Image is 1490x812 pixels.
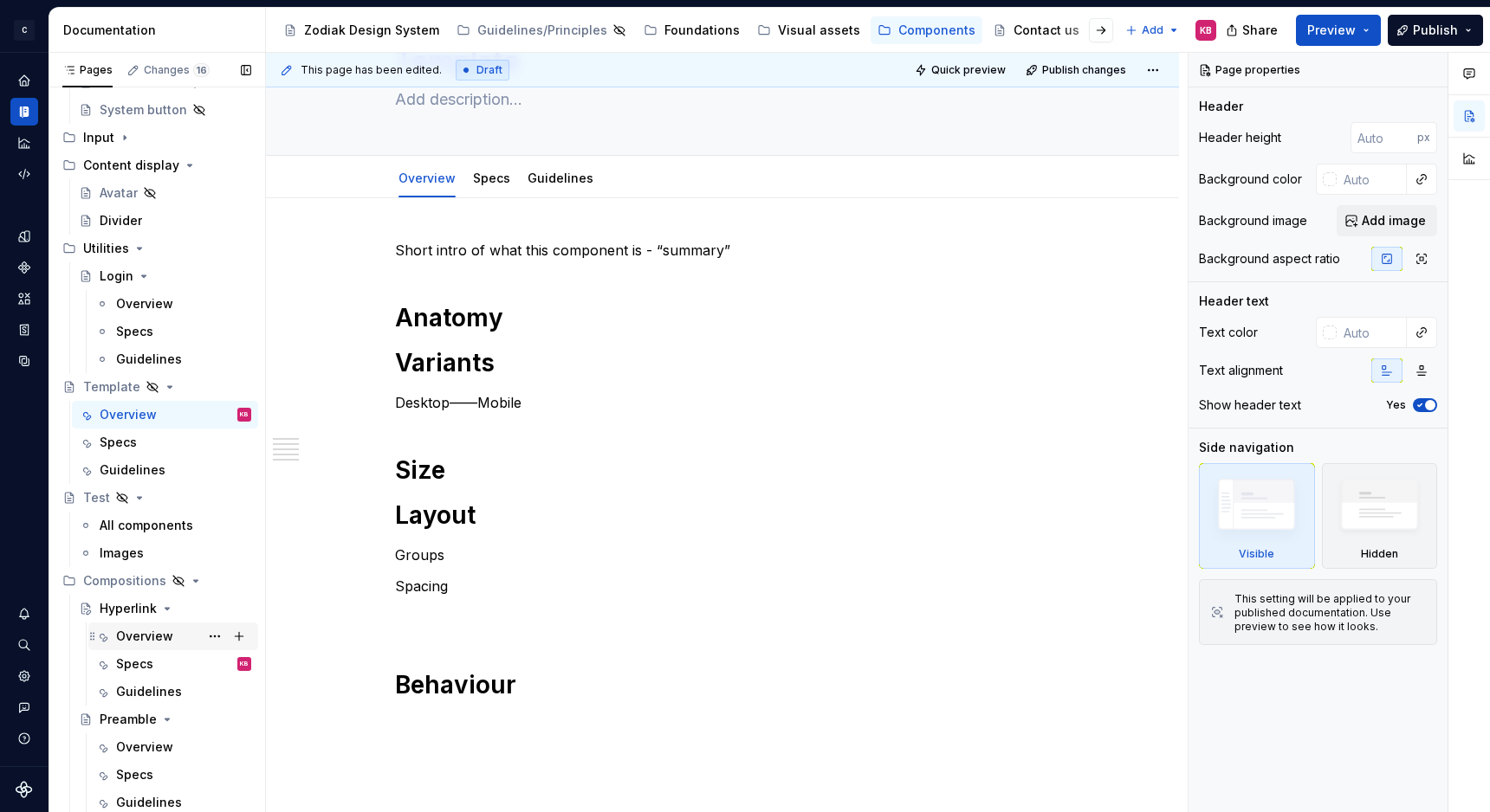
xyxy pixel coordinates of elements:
[1020,58,1134,82] button: Publish changes
[72,401,258,429] a: OverviewKB
[116,738,173,756] div: Overview
[10,631,38,659] div: Search ⌘K
[778,22,860,39] div: Visual assets
[931,63,1006,77] span: Quick preview
[14,20,35,41] div: C
[1042,63,1126,77] span: Publish changes
[898,22,975,39] div: Components
[72,512,258,539] a: All components
[1199,98,1243,115] div: Header
[72,429,258,456] a: Specs
[240,655,249,673] div: KB
[72,539,258,567] a: Images
[1337,164,1407,195] input: Auto
[100,267,133,285] div: Login
[100,101,187,119] div: System button
[116,766,153,783] div: Specs
[398,171,456,185] a: Overview
[240,406,249,423] div: KB
[1199,324,1258,341] div: Text color
[88,318,258,345] a: Specs
[395,240,1050,261] p: Short intro of what this component is - “summary”
[1120,18,1185,42] button: Add
[1322,463,1438,569] div: Hidden
[1217,15,1289,46] button: Share
[55,151,258,179] div: Content display
[395,302,1050,333] h1: Anatomy
[83,240,129,257] div: Utilities
[1386,398,1406,412] label: Yes
[100,517,193,534] div: All components
[83,157,179,174] div: Content display
[10,160,38,188] a: Code automation
[100,545,144,562] div: Images
[10,316,38,344] div: Storybook stories
[144,63,210,77] div: Changes
[88,290,258,318] a: Overview
[10,693,38,721] button: Contact support
[392,159,463,196] div: Overview
[116,655,153,673] div: Specs
[83,572,166,590] div: Compositions
[72,179,258,207] a: Avatar
[750,16,867,44] a: Visual assets
[637,16,747,44] a: Foundations
[63,22,258,39] div: Documentation
[395,392,1050,413] p: Desktop——Mobile
[1234,592,1426,634] div: This setting will be applied to your published documentation. Use preview to see how it looks.
[55,484,258,512] a: Test
[476,63,502,77] span: Draft
[72,706,258,733] a: Preamble
[395,576,1050,596] p: Spacing
[88,678,258,706] a: Guidelines
[1199,250,1340,267] div: Background aspect ratio
[1199,171,1302,188] div: Background color
[100,184,138,202] div: Avatar
[100,406,157,423] div: Overview
[664,22,740,39] div: Foundations
[72,262,258,290] a: Login
[116,323,153,340] div: Specs
[10,67,38,94] a: Home
[1199,129,1281,146] div: Header height
[55,235,258,262] div: Utilities
[301,63,442,77] span: This page has been edited.
[1199,463,1315,569] div: Visible
[304,22,439,39] div: Zodiak Design System
[1199,293,1269,310] div: Header text
[1199,396,1301,414] div: Show header text
[1200,23,1212,37] div: KB
[910,58,1014,82] button: Quick preview
[871,16,982,44] a: Components
[1362,212,1426,229] span: Add image
[55,567,258,595] div: Compositions
[276,13,1117,48] div: Page tree
[116,794,182,811] div: Guidelines
[10,285,38,313] div: Assets
[72,595,258,622] a: Hyperlink
[10,98,38,126] a: Documentation
[10,222,38,250] a: Design tokens
[1296,15,1381,46] button: Preview
[116,351,182,368] div: Guidelines
[395,545,1050,565] p: Groups
[10,347,38,375] a: Data sources
[1361,547,1398,561] div: Hidden
[395,669,1050,700] h1: Behaviour
[88,733,258,761] a: Overview
[100,434,137,451] div: Specs
[276,16,446,44] a: Zodiak Design System
[10,662,38,690] a: Settings
[88,650,258,678] a: SpecsKB
[1337,317,1407,348] input: Auto
[1242,22,1278,39] span: Share
[72,207,258,235] a: Divider
[116,683,182,700] div: Guidelines
[466,159,517,196] div: Specs
[83,378,140,396] div: Template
